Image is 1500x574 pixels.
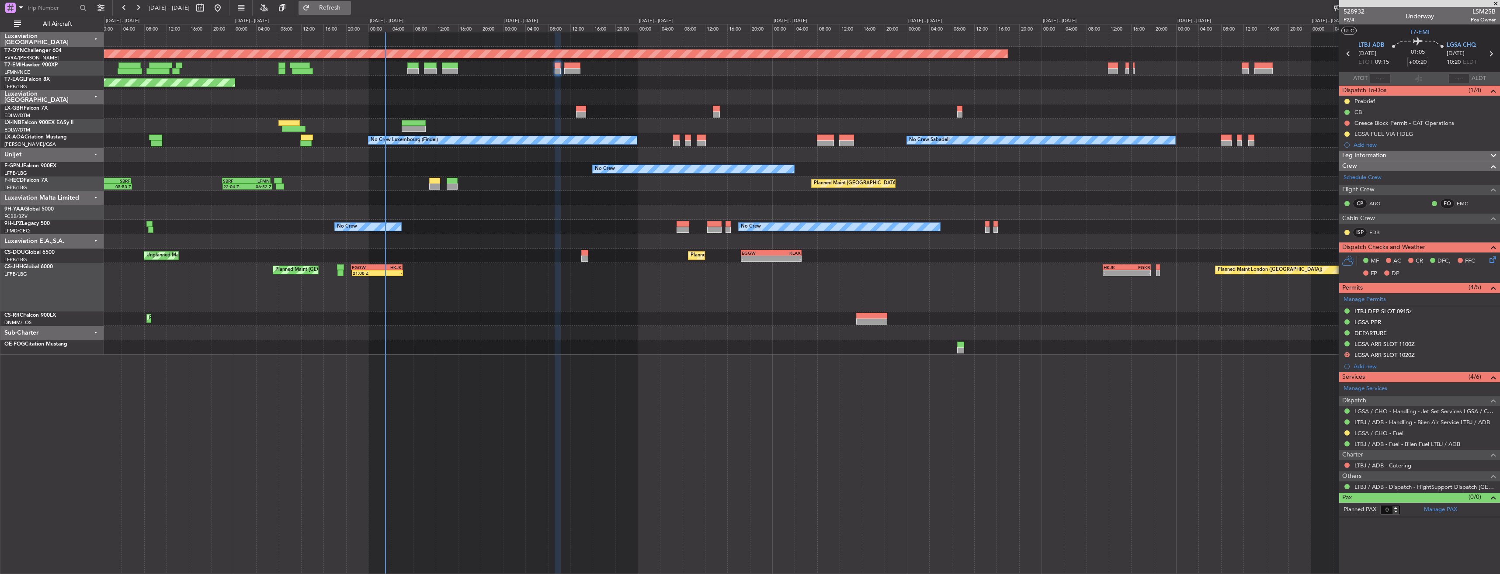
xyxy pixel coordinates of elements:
[377,265,402,270] div: HKJK
[1354,340,1415,348] div: LGSA ARR SLOT 1100Z
[122,24,144,32] div: 04:00
[1177,17,1211,25] div: [DATE] - [DATE]
[1354,483,1496,491] a: LTBJ / ADB - Dispatch - FlightSupport Dispatch [GEOGRAPHIC_DATA]
[4,213,28,220] a: FCBB/BZV
[615,24,638,32] div: 20:00
[1266,24,1288,32] div: 16:00
[1354,429,1403,437] a: LGSA / CHQ - Fuel
[742,250,771,256] div: EGGW
[727,24,750,32] div: 16:00
[1469,86,1481,95] span: (1/4)
[378,270,403,276] div: -
[108,184,131,189] div: 05:53 Z
[4,106,24,111] span: LX-GBH
[771,250,801,256] div: KLAX
[997,24,1019,32] div: 16:00
[595,163,615,176] div: No Crew
[481,24,503,32] div: 20:00
[4,77,50,82] a: T7-EAGLFalcon 8X
[1333,24,1355,32] div: 04:00
[1472,74,1486,83] span: ALDT
[1354,141,1496,149] div: Add new
[1358,58,1373,67] span: ETOT
[106,17,139,25] div: [DATE] - [DATE]
[212,24,234,32] div: 20:00
[1354,462,1411,469] a: LTBJ / ADB - Catering
[817,24,840,32] div: 08:00
[4,207,54,212] a: 9H-YAAGlobal 5000
[4,256,27,263] a: LFPB/LBG
[1344,16,1365,24] span: P2/4
[1471,16,1496,24] span: Pos Owner
[4,112,30,119] a: EDLW/DTM
[929,24,951,32] div: 04:00
[1342,471,1361,481] span: Others
[1043,17,1076,25] div: [DATE] - [DATE]
[4,55,59,61] a: EVRA/[PERSON_NAME]
[1342,86,1386,96] span: Dispatch To-Dos
[639,17,673,25] div: [DATE] - [DATE]
[1342,493,1352,503] span: Pax
[1437,257,1451,266] span: DFC,
[4,69,30,76] a: LFMN/NCE
[4,221,50,226] a: 9H-LPZLegacy 500
[1342,450,1363,460] span: Charter
[795,24,817,32] div: 04:00
[371,134,438,147] div: No Crew Luxembourg (Findel)
[814,177,951,190] div: Planned Maint [GEOGRAPHIC_DATA] ([GEOGRAPHIC_DATA])
[458,24,480,32] div: 16:00
[4,163,23,169] span: F-GPNJ
[1127,270,1150,276] div: -
[370,17,403,25] div: [DATE] - [DATE]
[1354,108,1362,116] div: CB
[1358,49,1376,58] span: [DATE]
[548,24,570,32] div: 08:00
[1354,440,1460,448] a: LTBJ / ADB - Fuel - Bilen Fuel LTBJ / ADB
[353,270,378,276] div: 21:08 Z
[741,220,761,233] div: No Crew
[4,228,30,234] a: LFMD/CEQ
[4,83,27,90] a: LFPB/LBG
[504,17,538,25] div: [DATE] - [DATE]
[247,184,271,189] div: 06:52 Z
[771,256,801,261] div: -
[1440,199,1455,208] div: FO
[256,24,278,32] div: 04:00
[1375,58,1389,67] span: 09:15
[1243,24,1266,32] div: 12:00
[683,24,705,32] div: 08:00
[1064,24,1086,32] div: 04:00
[4,221,22,226] span: 9H-LPZ
[1471,7,1496,16] span: LSM25B
[352,265,377,270] div: EGGW
[4,313,23,318] span: CS-RRC
[1354,418,1490,426] a: LTBJ / ADB - Handling - Bilen Air Service LTBJ / ADB
[1344,352,1350,357] button: D
[149,4,190,12] span: [DATE] - [DATE]
[312,5,348,11] span: Refresh
[4,120,21,125] span: LX-INB
[4,135,67,140] a: LX-AOACitation Mustang
[299,1,351,15] button: Refresh
[1109,24,1131,32] div: 12:00
[323,24,346,32] div: 16:00
[413,24,436,32] div: 08:00
[772,24,795,32] div: 00:00
[1354,329,1387,337] div: DEPARTURE
[1392,270,1399,278] span: DP
[4,184,27,191] a: LFPB/LBG
[774,17,807,25] div: [DATE] - [DATE]
[1104,265,1127,270] div: HKJK
[4,135,24,140] span: LX-AOA
[4,271,27,277] a: LFPB/LBG
[4,313,56,318] a: CS-RRCFalcon 900LX
[1354,408,1496,415] a: LGSA / CHQ - Handling - Jet Set Services LGSA / CHQ
[525,24,548,32] div: 04:00
[503,24,525,32] div: 00:00
[1353,74,1368,83] span: ATOT
[4,207,24,212] span: 9H-YAA
[1424,505,1457,514] a: Manage PAX
[27,1,77,14] input: Trip Number
[4,106,48,111] a: LX-GBHFalcon 7X
[1288,24,1311,32] div: 20:00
